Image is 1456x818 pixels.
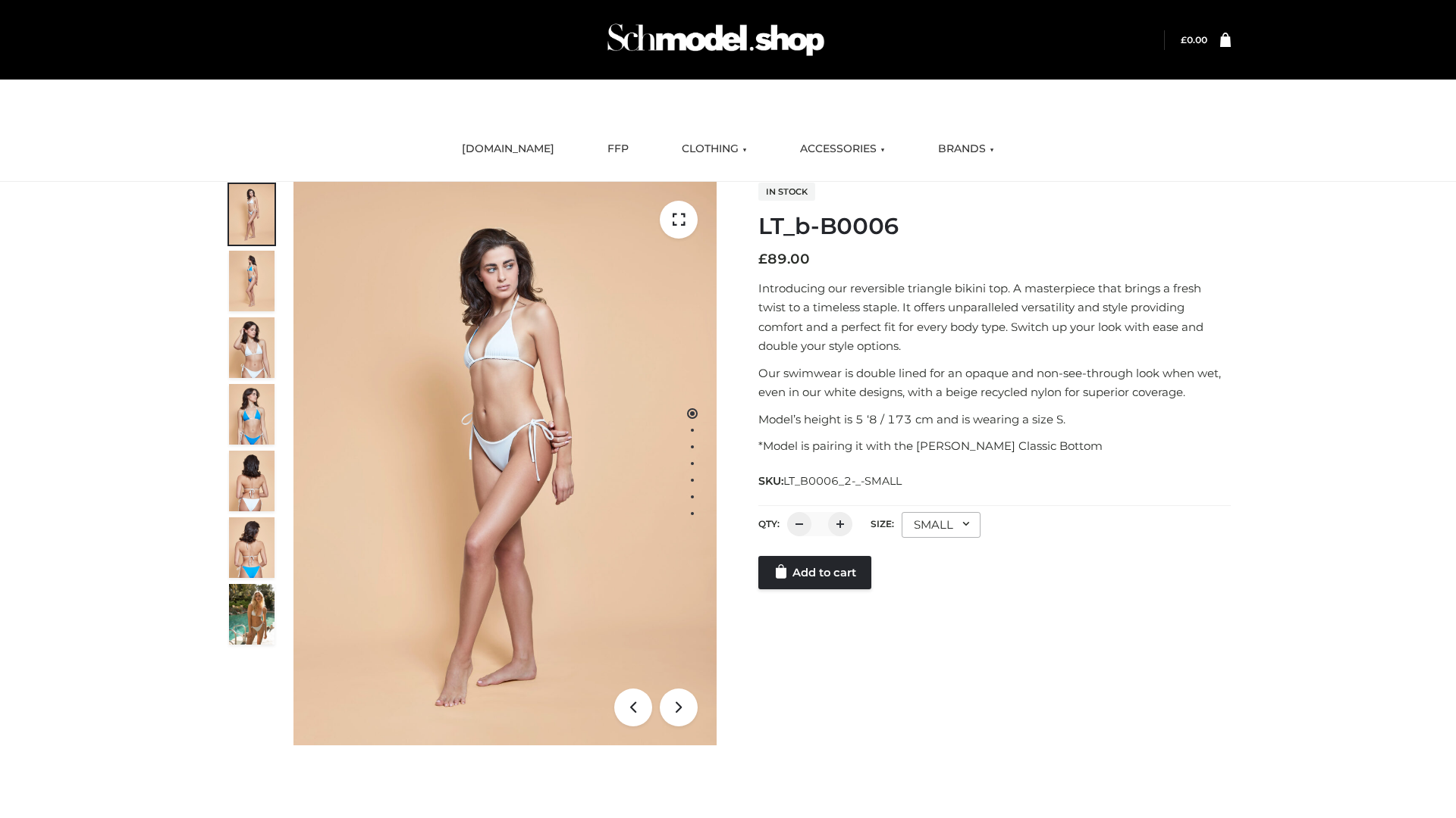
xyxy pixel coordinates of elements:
a: FFP [596,133,640,166]
a: BRANDS [927,133,1006,166]
img: Schmodel Admin 964 [602,10,830,70]
a: CLOTHING [670,133,758,166]
img: ArielClassicBikiniTop_CloudNine_AzureSky_OW114ECO_1-scaled.jpg [229,184,275,245]
p: *Model is pairing it with the [PERSON_NAME] Classic Bottom [758,436,1231,456]
div: SMALL [902,512,981,538]
span: £ [1181,34,1187,45]
img: ArielClassicBikiniTop_CloudNine_AzureSky_OW114ECO_8-scaled.jpg [229,517,275,578]
bdi: 89.00 [758,251,810,267]
img: ArielClassicBikiniTop_CloudNine_AzureSky_OW114ECO_1 [293,182,717,745]
a: ACCESSORIES [789,133,896,166]
p: Our swimwear is double lined for an opaque and non-see-through look when wet, even in our white d... [758,364,1231,402]
span: SKU: [758,472,903,490]
img: ArielClassicBikiniTop_CloudNine_AzureSky_OW114ECO_2-scaled.jpg [229,251,275,311]
bdi: 0.00 [1181,34,1207,45]
span: £ [758,251,767,267]
img: ArielClassicBikiniTop_CloudNine_AzureSky_OW114ECO_7-scaled.jpg [229,451,275,511]
span: LT_B0006_2-_-SMALL [783,474,902,488]
p: Model’s height is 5 ‘8 / 173 cm and is wearing a size S. [758,410,1231,429]
h1: LT_b-B0006 [758,213,1231,240]
a: £0.00 [1181,34,1207,45]
p: Introducing our reversible triangle bikini top. A masterpiece that brings a fresh twist to a time... [758,279,1231,356]
span: In stock [758,183,815,201]
img: Arieltop_CloudNine_AzureSky2.jpg [229,584,275,645]
a: Add to cart [758,556,871,589]
img: ArielClassicBikiniTop_CloudNine_AzureSky_OW114ECO_4-scaled.jpg [229,384,275,445]
label: QTY: [758,518,780,529]
label: Size: [871,518,894,529]
img: ArielClassicBikiniTop_CloudNine_AzureSky_OW114ECO_3-scaled.jpg [229,317,275,378]
a: [DOMAIN_NAME] [450,133,566,166]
